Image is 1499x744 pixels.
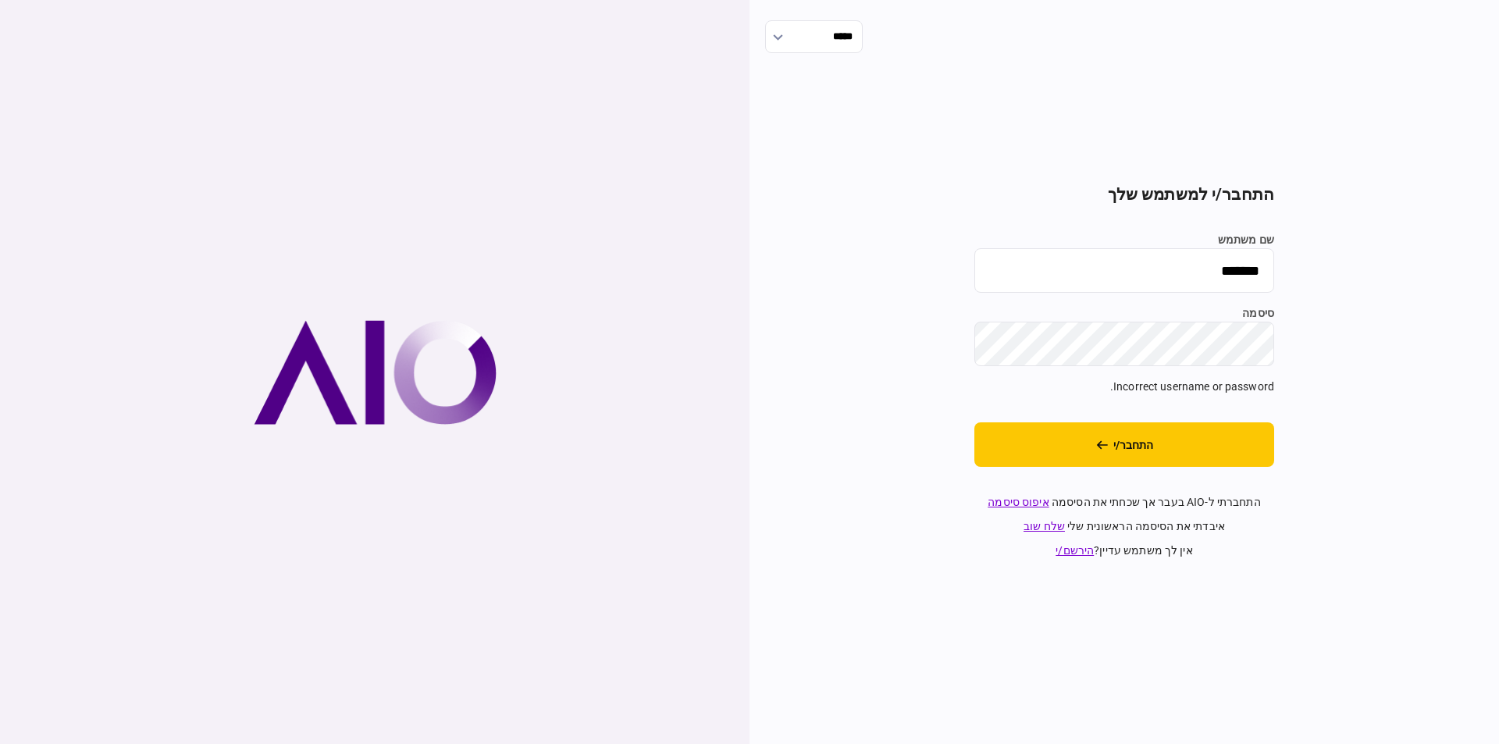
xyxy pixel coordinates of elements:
[974,305,1274,322] label: סיסמה
[974,379,1274,395] div: Incorrect username or password.
[974,494,1274,511] div: התחברתי ל-AIO בעבר אך שכחתי את הסיסמה
[974,185,1274,205] h2: התחבר/י למשתמש שלך
[1056,544,1094,557] a: הירשם/י
[765,20,863,53] input: הראה אפשרויות בחירת שפה
[254,320,497,425] img: AIO company logo
[974,422,1274,467] button: התחבר/י
[974,248,1274,293] input: שם משתמש
[974,543,1274,559] div: אין לך משתמש עדיין ?
[974,322,1274,366] input: סיסמה
[988,496,1049,508] a: איפוס סיסמה
[1024,520,1065,532] a: שלח שוב
[974,232,1274,248] label: שם משתמש
[974,518,1274,535] div: איבדתי את הסיסמה הראשונית שלי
